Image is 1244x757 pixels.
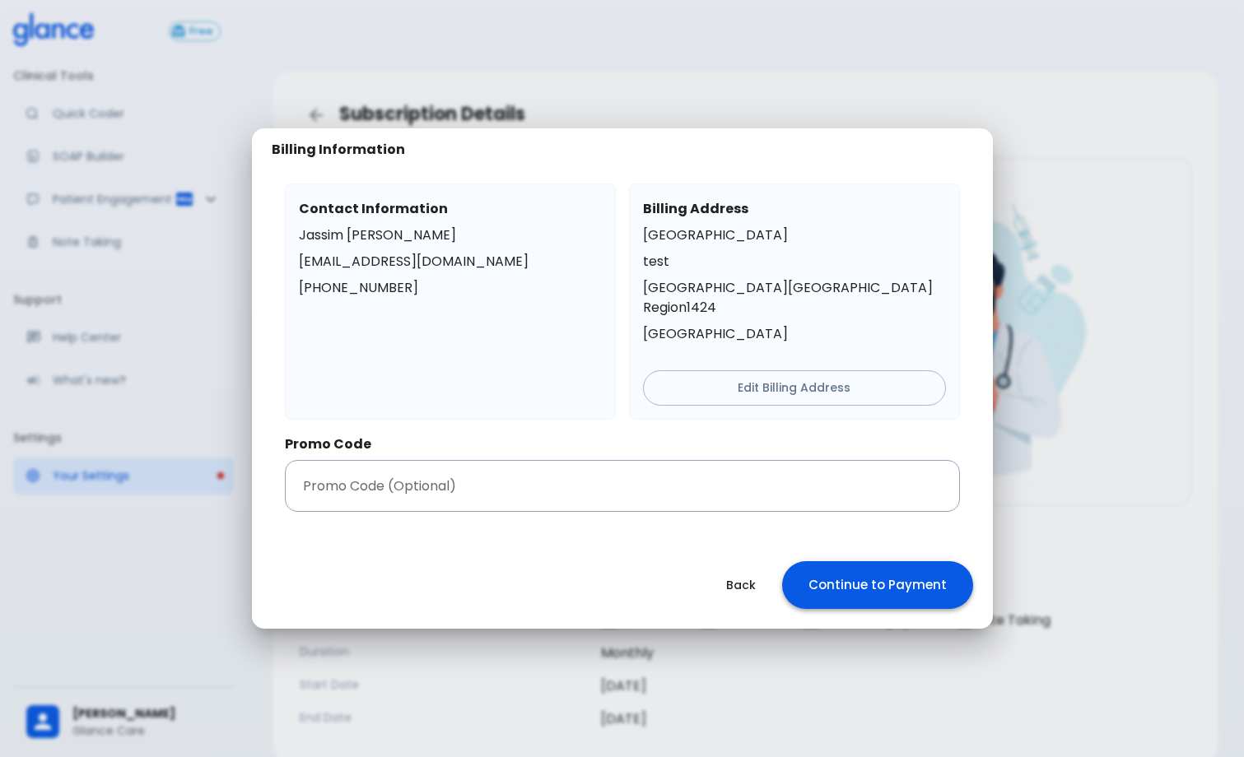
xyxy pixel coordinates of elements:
[643,252,946,272] p: test
[782,561,973,609] button: Continue to Payment
[643,370,946,406] button: Edit Billing Address
[706,569,776,602] button: Back
[643,278,946,318] p: [GEOGRAPHIC_DATA] [GEOGRAPHIC_DATA] Region 1424
[299,197,602,221] h6: Contact Information
[299,278,602,298] p: [PHONE_NUMBER]
[285,433,960,456] h6: Promo Code
[643,197,946,221] h6: Billing Address
[643,324,946,344] p: [GEOGRAPHIC_DATA]
[272,142,405,158] h2: Billing Information
[299,252,602,272] p: [EMAIL_ADDRESS][DOMAIN_NAME]
[643,225,946,245] p: [GEOGRAPHIC_DATA]
[299,225,602,245] p: Jassim [PERSON_NAME]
